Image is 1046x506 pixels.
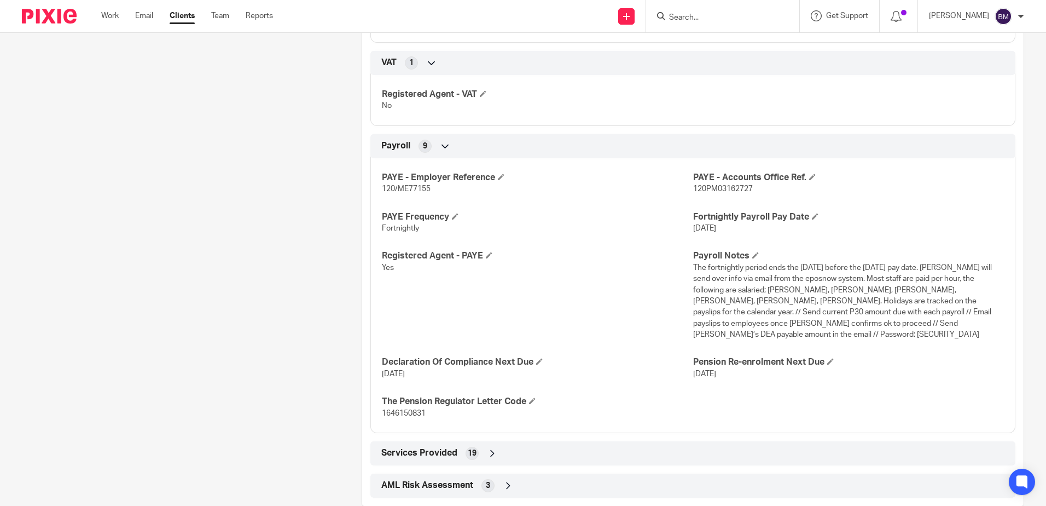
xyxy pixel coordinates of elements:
h4: Fortnightly Payroll Pay Date [693,211,1004,223]
span: Get Support [826,12,868,20]
span: VAT [381,57,397,68]
a: Team [211,10,229,21]
h4: Payroll Notes [693,250,1004,262]
h4: The Pension Regulator Letter Code [382,396,693,407]
a: Email [135,10,153,21]
h4: Registered Agent - VAT [382,89,693,100]
img: svg%3E [995,8,1012,25]
h4: PAYE Frequency [382,211,693,223]
span: Services Provided [381,447,457,459]
a: Reports [246,10,273,21]
span: 120PM03162727 [693,185,753,193]
span: [DATE] [382,370,405,378]
h4: Registered Agent - PAYE [382,250,693,262]
span: 3 [486,480,490,491]
a: Clients [170,10,195,21]
input: Search [668,13,766,23]
span: 9 [423,141,427,152]
span: 1646150831 [382,410,426,417]
a: Work [101,10,119,21]
p: [PERSON_NAME] [929,10,989,21]
span: Fortnightly [382,225,419,232]
h4: Declaration Of Compliance Next Due [382,357,693,368]
h4: PAYE - Employer Reference [382,172,693,183]
h4: PAYE - Accounts Office Ref. [693,172,1004,183]
span: [DATE] [693,370,716,378]
span: The fortnightly period ends the [DATE] before the [DATE] pay date. [PERSON_NAME] will send over i... [693,264,992,338]
span: AML Risk Assessment [381,480,473,491]
span: No [382,102,392,110]
span: 120/ME77155 [382,185,431,193]
span: Payroll [381,140,410,152]
span: 1 [409,58,414,68]
span: [DATE] [693,225,716,232]
span: Yes [382,264,394,272]
span: 19 [468,448,476,459]
img: Pixie [22,9,77,24]
h4: Pension Re-enrolment Next Due [693,357,1004,368]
